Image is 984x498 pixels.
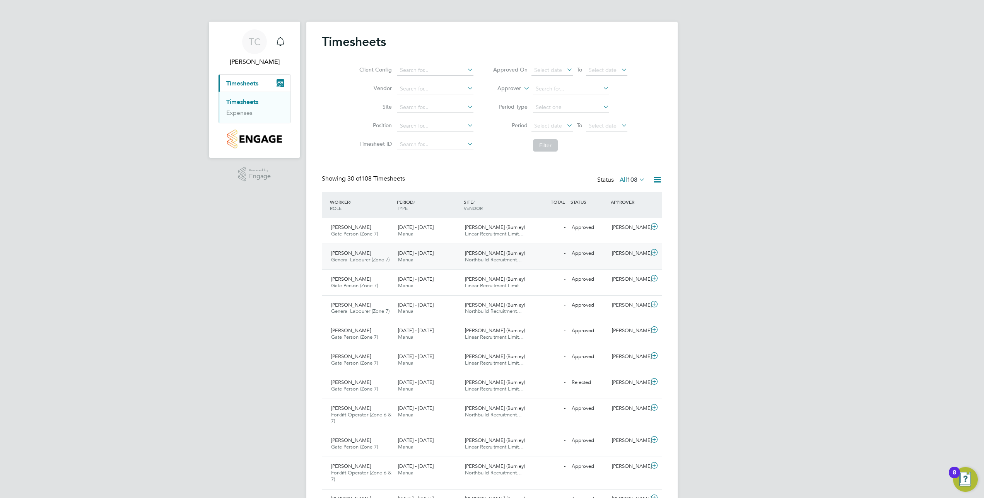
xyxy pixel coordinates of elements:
span: Manual [398,469,415,476]
span: 108 Timesheets [347,175,405,182]
label: All [620,176,645,184]
label: Timesheet ID [357,140,392,147]
span: [DATE] - [DATE] [398,327,434,334]
div: Approved [569,350,609,363]
span: To [574,65,584,75]
div: - [528,273,569,286]
span: [DATE] - [DATE] [398,276,434,282]
span: [PERSON_NAME] [331,276,371,282]
span: Linear Recruitment Limit… [465,230,524,237]
span: Select date [534,122,562,129]
div: [PERSON_NAME] [609,324,649,337]
span: Manual [398,411,415,418]
div: Approved [569,460,609,473]
span: [PERSON_NAME] [331,250,371,256]
span: [PERSON_NAME] [331,327,371,334]
span: [DATE] - [DATE] [398,302,434,308]
div: PERIOD [395,195,462,215]
span: Northbuild Recruitment… [465,411,522,418]
span: [PERSON_NAME] [331,437,371,443]
label: Client Config [357,66,392,73]
span: Manual [398,282,415,289]
div: [PERSON_NAME] [609,350,649,363]
div: [PERSON_NAME] [609,299,649,312]
span: [PERSON_NAME] [331,302,371,308]
div: [PERSON_NAME] [609,376,649,389]
span: Timesheets [226,80,258,87]
span: Linear Recruitment Limit… [465,360,524,366]
div: - [528,350,569,363]
input: Search for... [397,139,473,150]
span: Manual [398,385,415,392]
span: Gate Person (Zone 7) [331,385,378,392]
span: TOTAL [551,199,565,205]
span: [PERSON_NAME] [331,224,371,230]
input: Search for... [397,65,473,76]
div: - [528,402,569,415]
div: 8 [953,472,956,483]
div: Timesheets [219,92,290,123]
span: [PERSON_NAME] (Burnley) [465,302,525,308]
span: [PERSON_NAME] (Burnley) [465,405,525,411]
label: Approver [486,85,521,92]
span: [PERSON_NAME] [331,405,371,411]
div: Approved [569,221,609,234]
span: Linear Recruitment Limit… [465,385,524,392]
label: Vendor [357,85,392,92]
button: Filter [533,139,558,152]
div: [PERSON_NAME] [609,460,649,473]
div: Approved [569,434,609,447]
div: [PERSON_NAME] [609,247,649,260]
div: - [528,460,569,473]
div: Status [597,175,647,186]
span: [PERSON_NAME] (Burnley) [465,327,525,334]
input: Search for... [397,84,473,94]
span: [PERSON_NAME] [331,463,371,469]
span: [PERSON_NAME] (Burnley) [465,250,525,256]
span: / [473,199,475,205]
label: Site [357,103,392,110]
span: / [350,199,351,205]
a: TC[PERSON_NAME] [218,29,291,67]
span: Manual [398,443,415,450]
div: Approved [569,324,609,337]
span: Manual [398,308,415,314]
span: To [574,120,584,130]
span: 30 of [347,175,361,182]
input: Select one [533,102,609,113]
span: Linear Recruitment Limit… [465,282,524,289]
span: [PERSON_NAME] (Burnley) [465,353,525,360]
div: Approved [569,247,609,260]
span: Manual [398,334,415,340]
label: Period [493,122,528,129]
div: Rejected [569,376,609,389]
span: Gate Person (Zone 7) [331,360,378,366]
span: Manual [398,230,415,237]
span: [PERSON_NAME] (Burnley) [465,276,525,282]
span: [DATE] - [DATE] [398,353,434,360]
button: Open Resource Center, 8 new notifications [953,467,978,492]
span: [DATE] - [DATE] [398,224,434,230]
span: Select date [589,67,617,73]
span: Forklift Operator (Zone 6 & 7) [331,469,391,483]
span: Gate Person (Zone 7) [331,230,378,237]
span: [PERSON_NAME] (Burnley) [465,463,525,469]
span: Manual [398,360,415,366]
span: [PERSON_NAME] (Burnley) [465,437,525,443]
span: / [413,199,415,205]
div: [PERSON_NAME] [609,221,649,234]
span: Northbuild Recruitment… [465,308,522,314]
button: Timesheets [219,75,290,92]
div: - [528,324,569,337]
a: Powered byEngage [238,167,271,182]
span: [PERSON_NAME] (Burnley) [465,379,525,385]
img: countryside-properties-logo-retina.png [227,130,282,148]
input: Search for... [533,84,609,94]
span: ROLE [330,205,342,211]
span: [PERSON_NAME] (Burnley) [465,224,525,230]
span: [DATE] - [DATE] [398,463,434,469]
div: - [528,247,569,260]
span: [DATE] - [DATE] [398,437,434,443]
span: Select date [534,67,562,73]
span: Linear Recruitment Limit… [465,334,524,340]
